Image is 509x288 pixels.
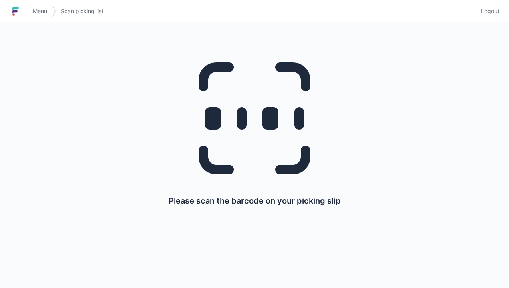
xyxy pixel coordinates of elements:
span: Menu [33,7,47,15]
img: logo-small.jpg [10,5,22,18]
a: Logout [476,4,499,18]
p: Please scan the barcode on your picking slip [169,195,341,206]
span: Scan picking list [61,7,103,15]
a: Scan picking list [56,4,108,18]
img: svg> [52,2,56,21]
a: Menu [28,4,52,18]
span: Logout [481,7,499,15]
